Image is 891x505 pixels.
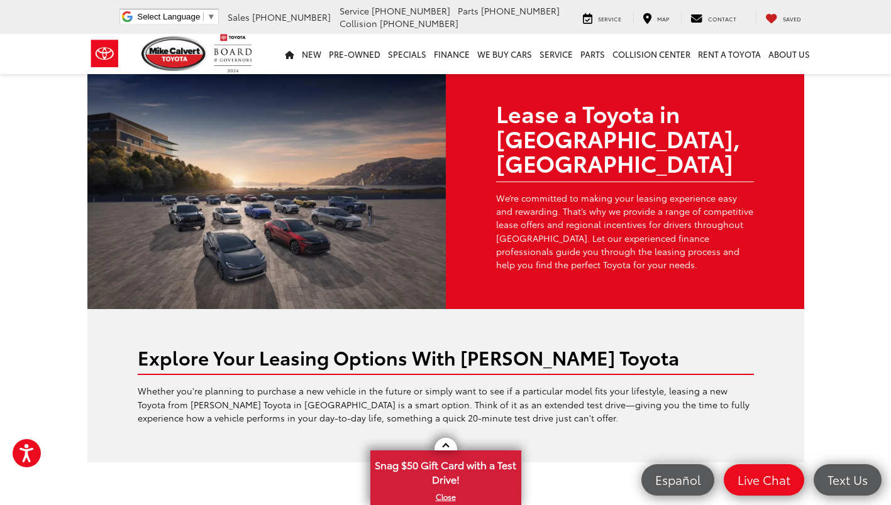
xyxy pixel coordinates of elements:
[203,12,204,21] span: ​
[138,384,754,425] p: Whether you're planning to purchase a new vehicle in the future or simply want to see if a partic...
[138,347,754,367] h2: Explore Your Leasing Options With [PERSON_NAME] Toyota
[649,472,707,487] span: Español
[141,36,208,71] img: Mike Calvert Toyota
[609,34,694,74] a: Collision Center
[340,17,377,30] span: Collision
[137,12,215,21] a: Select Language​
[633,11,678,24] a: Map
[536,34,577,74] a: Service
[325,34,384,74] a: Pre-Owned
[473,34,536,74] a: WE BUY CARS
[372,4,450,17] span: [PHONE_NUMBER]
[281,34,298,74] a: Home
[694,34,765,74] a: Rent a Toyota
[577,34,609,74] a: Parts
[380,17,458,30] span: [PHONE_NUMBER]
[783,14,801,23] span: Saved
[340,4,369,17] span: Service
[458,4,479,17] span: Parts
[481,4,560,17] span: [PHONE_NUMBER]
[598,14,621,23] span: Service
[657,14,669,23] span: Map
[228,11,250,23] span: Sales
[372,452,520,490] span: Snag $50 Gift Card with a Test Drive!
[814,464,882,496] a: Text Us
[756,11,811,24] a: My Saved Vehicles
[252,11,331,23] span: [PHONE_NUMBER]
[298,34,325,74] a: New
[681,11,746,24] a: Contact
[821,472,874,487] span: Text Us
[137,12,200,21] span: Select Language
[724,464,804,496] a: Live Chat
[641,464,714,496] a: Español
[496,100,754,175] h1: Lease a Toyota in [GEOGRAPHIC_DATA], [GEOGRAPHIC_DATA]
[384,34,430,74] a: Specials
[573,11,631,24] a: Service
[430,34,473,74] a: Finance
[765,34,814,74] a: About Us
[496,192,754,272] p: We’re committed to making your leasing experience easy and rewarding. That’s why we provide a ran...
[708,14,736,23] span: Contact
[207,12,215,21] span: ▼
[81,33,128,74] img: Toyota
[731,472,797,487] span: Live Chat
